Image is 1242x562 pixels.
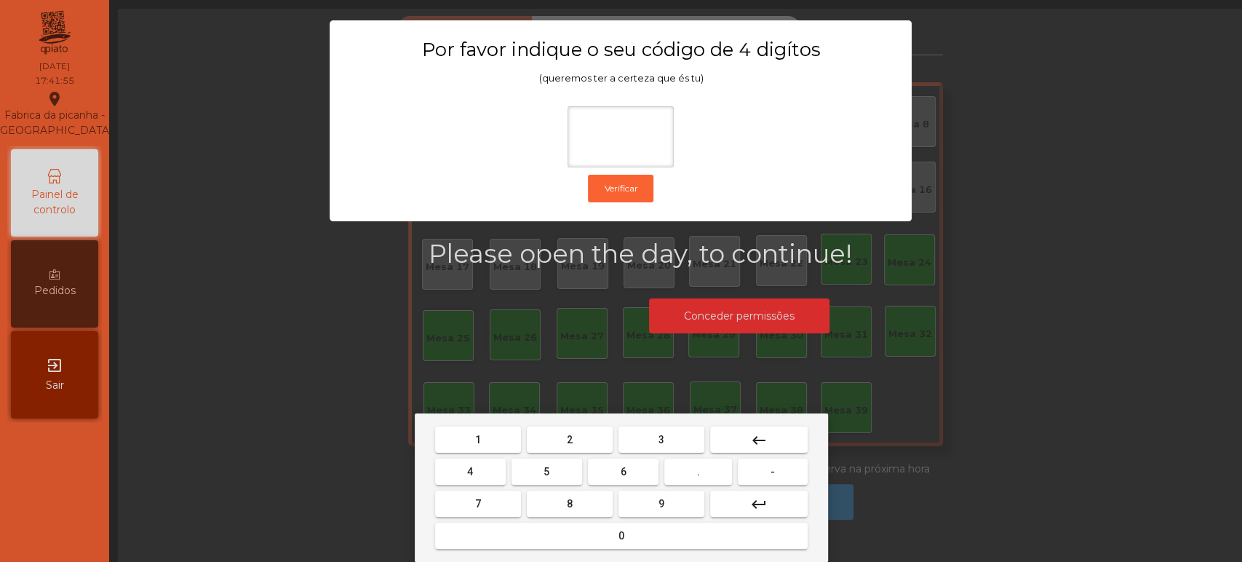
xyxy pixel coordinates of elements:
[475,434,481,446] span: 1
[435,491,521,517] button: 7
[435,523,808,549] button: 0
[771,466,775,478] span: -
[567,498,573,510] span: 8
[658,498,664,510] span: 9
[621,466,626,478] span: 6
[697,466,700,478] span: .
[467,466,473,478] span: 4
[618,427,704,453] button: 3
[544,466,549,478] span: 5
[588,175,653,202] button: Verificar
[738,459,807,485] button: -
[567,434,573,446] span: 2
[618,491,704,517] button: 9
[588,459,658,485] button: 6
[475,498,481,510] span: 7
[750,432,768,449] mat-icon: keyboard_backspace
[511,459,582,485] button: 5
[538,73,703,84] span: (queremos ter a certeza que és tu)
[435,459,506,485] button: 4
[358,38,883,61] h3: Por favor indique o seu código de 4 digítos
[435,427,521,453] button: 1
[658,434,664,446] span: 3
[618,530,624,542] span: 0
[750,496,768,513] mat-icon: keyboard_return
[664,459,732,485] button: .
[527,491,613,517] button: 8
[527,427,613,453] button: 2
